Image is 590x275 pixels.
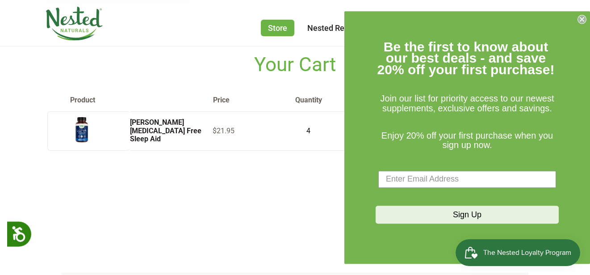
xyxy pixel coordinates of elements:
[577,15,586,24] button: Close dialog
[295,96,377,105] th: Quantity
[377,39,555,77] span: Be the first to know about our best deals - and save 20% off your first purchase!
[47,96,213,105] th: Product
[344,11,590,264] div: FLYOUT Form
[130,118,201,143] a: [PERSON_NAME] [MEDICAL_DATA] Free Sleep Aid
[376,206,559,224] button: Sign Up
[213,96,295,105] th: Price
[378,171,556,188] input: Enter Email Address
[47,157,543,201] div: Total:
[456,239,581,266] iframe: Button to open loyalty program pop-up
[261,20,294,36] a: Store
[47,53,543,76] h1: Your Cart
[45,7,103,41] img: Nested Naturals
[307,23,366,33] a: Nested Rewards
[380,94,554,114] span: Join our list for priority access to our newest supplements, exclusive offers and savings.
[213,127,234,135] span: $21.95
[71,115,93,144] img: LUNA Melatonin Free Sleep Aid - USA
[381,131,553,150] span: Enjoy 20% off your first purchase when you sign up now.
